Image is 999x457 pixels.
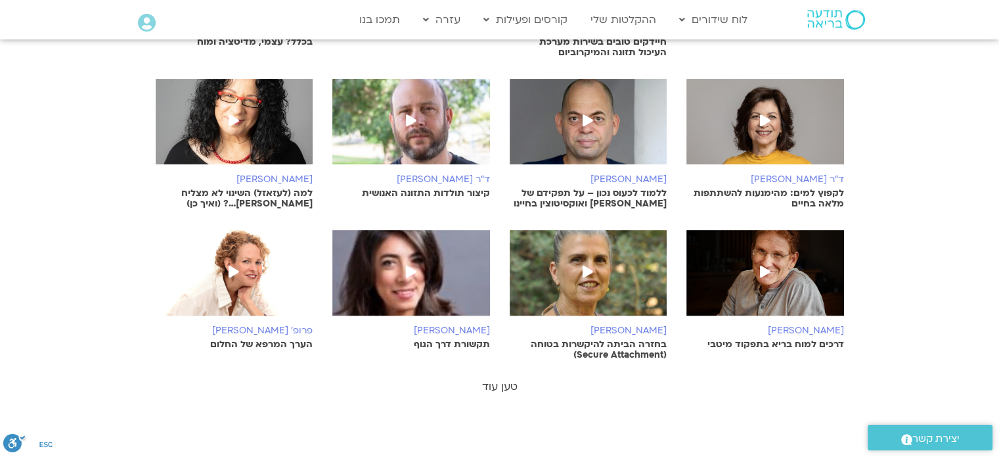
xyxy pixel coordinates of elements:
h6: [PERSON_NAME] [156,174,313,185]
h6: פרופ׳ [PERSON_NAME] [156,325,313,336]
p: בחזרה הביתה להיקשרות בטוחה (Secure Attachment) [510,339,667,360]
a: טען עוד [482,379,518,394]
a: ד"ר [PERSON_NAME] לקפוץ למים: מהימנעות להשתתפות מלאה בחיים [686,79,844,209]
img: %D7%A8%D7%95%D7%AA-%D7%91%D7%9F-%D7%90%D7%A9%D7%A8.jpg [510,230,667,329]
a: [PERSON_NAME] ללמוד לכעוס נכון – על תפקידם של [PERSON_NAME] ואוקסיטוצין בחיינו [510,79,667,209]
a: [PERSON_NAME] תקשורת דרך הגוף [332,230,490,350]
img: תודעה בריאה [807,10,865,30]
a: [PERSON_NAME] בחזרה הביתה להיקשרות בטוחה (Secure Attachment) [510,230,667,360]
span: יצירת קשר [912,430,960,448]
h6: [PERSON_NAME] [510,325,667,336]
a: תמכו בנו [353,7,407,32]
p: תקשורת דרך הגוף [332,339,490,350]
h6: ד"ר [PERSON_NAME] [332,174,490,185]
p: הערך המרפא של החלום [156,339,313,350]
p: למה (לעזאזל) השינוי לא מצליח [PERSON_NAME]…? (ואיך כן) [156,188,313,209]
img: 2%D7%90%D7%99%D7%9C%D7%A0%D7%99%D7%AA-%D7%AA%D7%93%D7%9E%D7%95%D7%A8-1-1.jpg [332,230,490,329]
p: ללמוד לכעוס נכון – על תפקידם של [PERSON_NAME] ואוקסיטוצין בחיינו [510,188,667,209]
img: %D7%AA%D7%9E%D7%99%D7%A8-%D7%90%D7%A9%D7%9E%D7%9F-e1601904146928-2.jpg [510,79,667,178]
img: %D7%90%D7%95%D7%A8%D7%99-%D7%9E%D7%90%D7%99%D7%A8-%D7%A6%D7%99%D7%96%D7%99%D7%A7-1.jpeg [332,79,490,178]
img: arnina_kishtan.jpg [156,79,313,178]
a: קורסים ופעילות [477,7,574,32]
a: ההקלטות שלי [584,7,663,32]
a: יצירת קשר [868,425,992,450]
h6: [PERSON_NAME] [686,325,844,336]
p: קיצור תולדות התזונה האנושית [332,188,490,199]
a: פרופ׳ [PERSON_NAME] הערך המרפא של החלום [156,230,313,350]
a: ד"ר [PERSON_NAME] קיצור תולדות התזונה האנושית [332,79,490,199]
a: [PERSON_NAME] דרכים למוח בריא בתפקוד מיטבי [686,230,844,350]
a: עזרה [416,7,467,32]
p: חיידקים טובים בשירות מערכת העיכול תזונה והמיקרוביום [510,37,667,58]
a: [PERSON_NAME] למה (לעזאזל) השינוי לא מצליח [PERSON_NAME]…? (ואיך כן) [156,79,313,209]
img: %D7%90%D7%A0%D7%90%D7%91%D7%9C%D7%94-%D7%A9%D7%A7%D7%93-2.jpeg [686,79,844,178]
p: אומרים שאני אינני אני, אז מי אני בכלל? עצמי, מדיטציה ומוח [156,26,313,47]
h6: [PERSON_NAME] [510,174,667,185]
h6: [PERSON_NAME] [332,325,490,336]
h6: ד"ר [PERSON_NAME] [686,174,844,185]
p: לקפוץ למים: מהימנעות להשתתפות מלאה בחיים [686,188,844,209]
a: לוח שידורים [673,7,754,32]
img: %D7%A4%D7%A8%D7%95%D7%A4%D7%B3-%D7%A8%D7%95%D7%99%D7%AA-%D7%A8%D7%90%D7%95%D7%A4%D7%9E%D7%9F-1.jpg [156,230,313,329]
img: %D7%90%D7%95%D7%A4%D7%99%D7%A8-%D7%A4%D7%95%D7%92%D7%9C-1.jpg [686,230,844,329]
p: דרכים למוח בריא בתפקוד מיטבי [686,339,844,350]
